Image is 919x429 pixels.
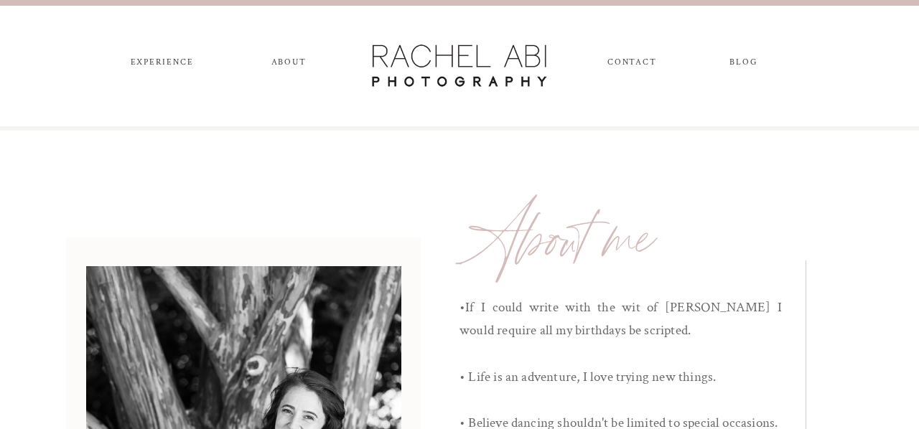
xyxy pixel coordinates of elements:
a: About me [470,187,875,291]
a: experience [124,57,200,73]
a: CONTACT [607,57,656,73]
a: blog [717,57,770,73]
a: ABOUT [269,57,309,73]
